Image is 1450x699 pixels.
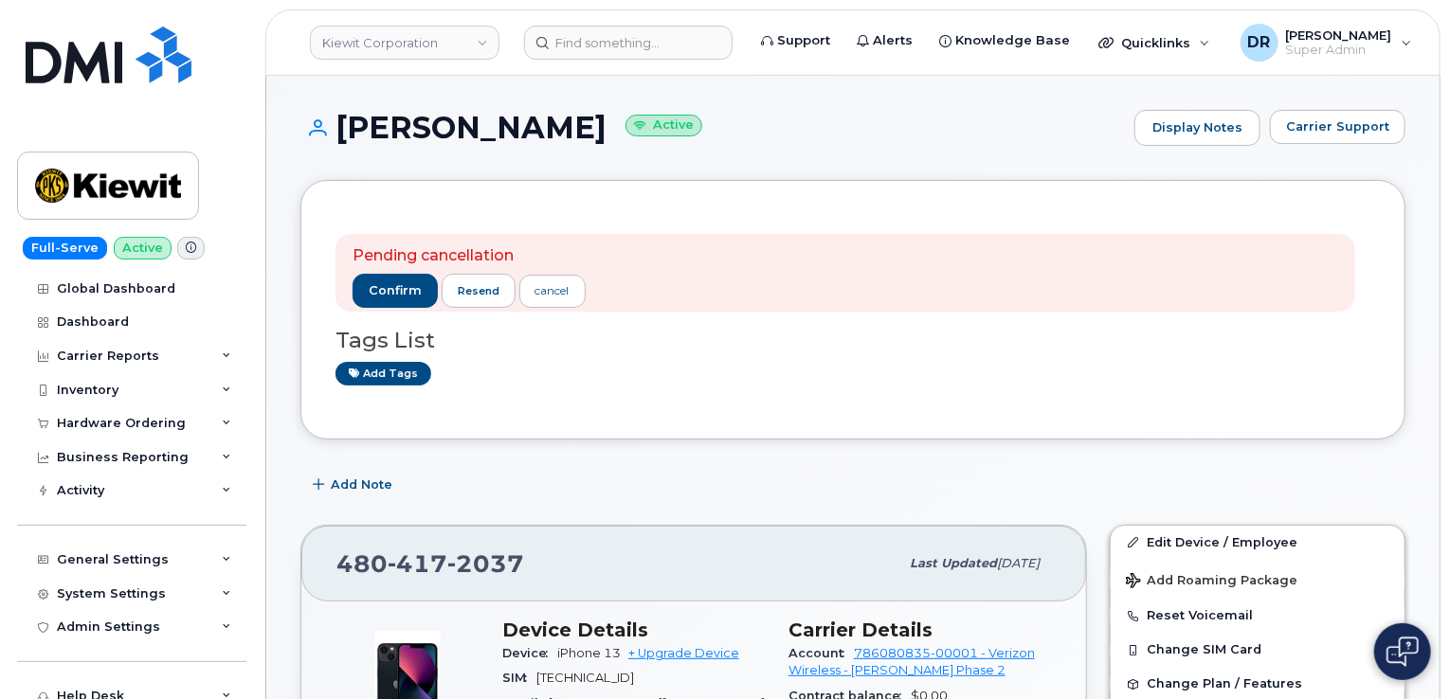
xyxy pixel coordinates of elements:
h1: [PERSON_NAME] [300,111,1125,144]
span: Last updated [910,556,997,570]
h3: Device Details [502,618,766,641]
span: Device [502,646,557,660]
span: confirm [369,282,422,299]
p: Pending cancellation [353,245,586,267]
span: 480 [336,549,524,578]
button: Carrier Support [1270,110,1405,144]
a: Add tags [335,362,431,385]
span: Account [788,646,854,660]
img: Open chat [1387,636,1419,667]
span: 417 [388,549,447,578]
span: SIM [502,671,536,685]
a: 786080835-00001 - Verizon Wireless - [PERSON_NAME] Phase 2 [788,646,1035,677]
span: Change Plan / Features [1147,677,1302,691]
button: Add Note [300,468,408,502]
h3: Carrier Details [788,618,1052,641]
span: resend [458,283,499,298]
button: Add Roaming Package [1111,560,1405,599]
span: Add Note [331,475,392,493]
span: iPhone 13 [557,646,621,660]
a: Edit Device / Employee [1111,526,1405,560]
button: confirm [353,274,438,308]
h3: Tags List [335,329,1370,352]
span: [TECHNICAL_ID] [536,671,634,685]
span: [DATE] [997,556,1040,570]
a: cancel [519,275,586,308]
span: 2037 [447,549,524,578]
small: Active [625,115,702,136]
button: Reset Voicemail [1111,599,1405,633]
span: Add Roaming Package [1126,573,1297,591]
a: + Upgrade Device [628,646,739,660]
button: Change SIM Card [1111,633,1405,667]
div: cancel [535,282,570,299]
span: Carrier Support [1286,117,1389,135]
button: resend [442,274,516,308]
a: Display Notes [1134,110,1260,146]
